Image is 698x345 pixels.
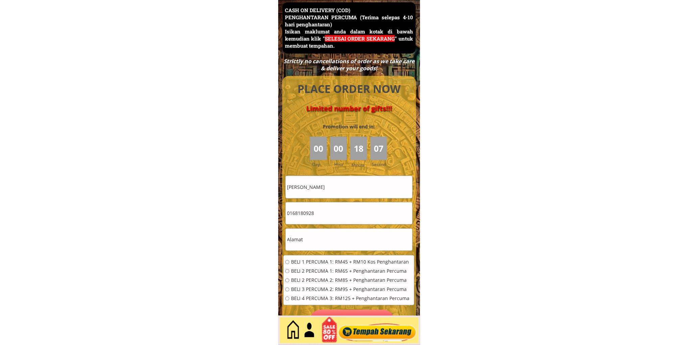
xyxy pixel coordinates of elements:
h3: Minute [352,162,366,168]
span: BELI 2 PERCUMA 2: RM85 + Penghantaran Percuma [291,278,409,283]
h3: Promotion will end in: [311,123,387,130]
h3: Second [372,161,389,168]
div: Strictly no cancellations of order as we take care & deliver your goods! [281,58,416,72]
span: BELI 2 PERCUMA 1: RM65 + Penghantaran Percuma [291,269,409,274]
p: Pesan sekarang [310,310,394,332]
input: Nama [286,176,412,198]
h4: PLACE ORDER NOW [290,81,408,97]
span: BELI 1 PERCUMA 1: RM45 + RM10 Kos Penghantaran [291,260,409,265]
span: BELI 3 PERCUMA 2: RM95 + Penghantaran Percuma [291,287,409,292]
h3: CASH ON DELIVERY (COD) PENGHANTARAN PERCUMA (Terima selepas 4-10 hari penghantaran) Isikan maklum... [285,7,413,49]
h3: Day [312,161,329,168]
input: Alamat [286,229,412,251]
h3: Hour [334,161,348,168]
input: Telefon [286,202,412,224]
span: SELESAI ORDER SEKARANG [325,35,395,42]
h4: Limited number of gifts!!! [290,104,408,113]
span: BELI 4 PERCUMA 3: RM125 + Penghantaran Percuma [291,296,409,301]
